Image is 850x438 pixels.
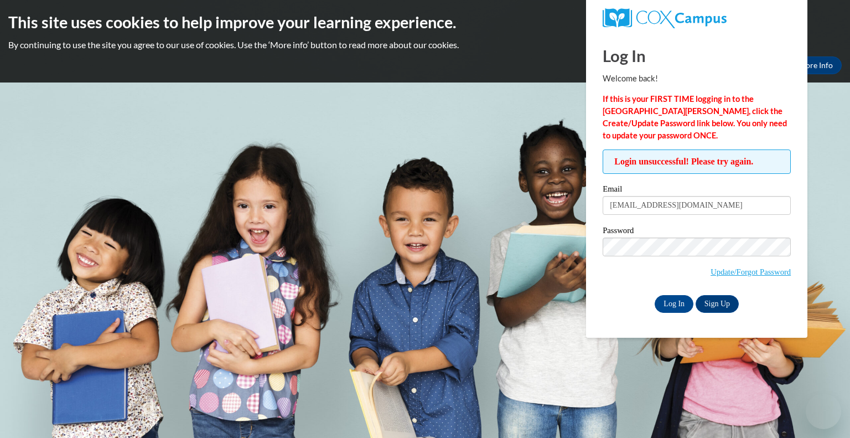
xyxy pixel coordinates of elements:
a: COX Campus [603,8,791,28]
a: Update/Forgot Password [711,267,791,276]
label: Email [603,185,791,196]
strong: If this is your FIRST TIME logging in to the [GEOGRAPHIC_DATA][PERSON_NAME], click the Create/Upd... [603,94,787,140]
p: Welcome back! [603,73,791,85]
label: Password [603,226,791,238]
h1: Log In [603,44,791,67]
p: By continuing to use the site you agree to our use of cookies. Use the ‘More info’ button to read... [8,39,842,51]
iframe: Button to launch messaging window [806,394,841,429]
input: Log In [655,295,693,313]
img: COX Campus [603,8,727,28]
h2: This site uses cookies to help improve your learning experience. [8,11,842,33]
span: Login unsuccessful! Please try again. [603,150,791,174]
a: More Info [790,56,842,74]
a: Sign Up [696,295,739,313]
